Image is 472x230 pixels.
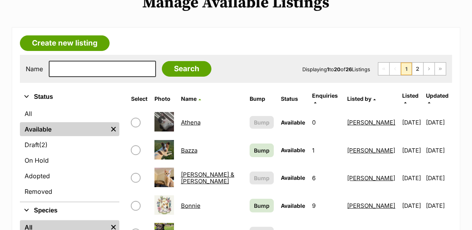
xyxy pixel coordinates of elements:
[250,144,274,157] a: Bump
[250,116,274,129] button: Bump
[254,146,270,155] span: Bump
[26,65,43,72] label: Name
[39,140,48,149] span: (2)
[309,109,343,136] td: 0
[20,105,119,202] div: Status
[348,95,376,102] a: Listed by
[426,192,451,219] td: [DATE]
[281,202,305,209] span: Available
[181,171,234,185] a: [PERSON_NAME] & [PERSON_NAME]
[309,165,343,191] td: 6
[435,63,446,75] a: Last page
[403,92,419,99] span: Listed
[348,119,396,126] a: [PERSON_NAME]
[181,202,201,209] a: Bonnie
[348,95,372,102] span: Listed by
[250,172,274,184] button: Bump
[399,109,426,136] td: [DATE]
[20,122,108,136] a: Available
[181,119,201,126] a: Athena
[151,90,177,108] th: Photo
[399,165,426,191] td: [DATE]
[426,92,449,105] a: Updated
[327,66,329,72] strong: 1
[181,95,197,102] span: Name
[348,174,396,182] a: [PERSON_NAME]
[20,35,110,51] a: Create new listing
[378,63,389,75] span: First page
[281,174,305,181] span: Available
[20,107,119,121] a: All
[250,199,274,212] a: Bump
[20,138,119,152] a: Draft
[399,192,426,219] td: [DATE]
[254,202,270,210] span: Bump
[390,63,401,75] span: Previous page
[346,66,352,72] strong: 26
[128,90,151,108] th: Select
[20,92,119,102] button: Status
[254,174,270,182] span: Bump
[254,118,270,126] span: Bump
[278,90,308,108] th: Status
[162,61,211,77] input: Search
[348,147,396,154] a: [PERSON_NAME]
[426,92,449,99] span: Updated
[108,122,119,136] a: Remove filter
[378,62,446,75] nav: Pagination
[281,119,305,126] span: Available
[302,66,370,72] span: Displaying to of Listings
[426,109,451,136] td: [DATE]
[412,63,423,75] a: Page 2
[426,137,451,164] td: [DATE]
[334,66,341,72] strong: 20
[20,205,119,216] button: Species
[281,147,305,153] span: Available
[20,153,119,167] a: On Hold
[20,169,119,183] a: Adopted
[312,92,338,105] a: Enquiries
[426,165,451,191] td: [DATE]
[181,95,201,102] a: Name
[309,192,343,219] td: 9
[348,202,396,209] a: [PERSON_NAME]
[401,63,412,75] span: Page 1
[181,147,197,154] a: Bazza
[309,137,343,164] td: 1
[312,92,338,99] span: translation missing: en.admin.listings.index.attributes.enquiries
[424,63,435,75] a: Next page
[20,184,119,198] a: Removed
[247,90,277,108] th: Bump
[399,137,426,164] td: [DATE]
[403,92,419,105] a: Listed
